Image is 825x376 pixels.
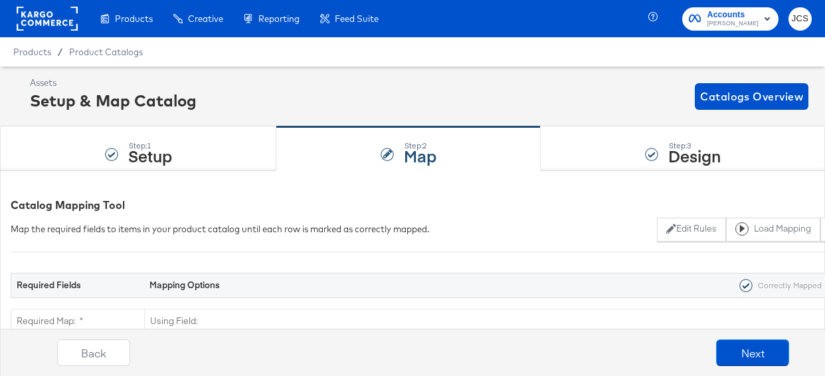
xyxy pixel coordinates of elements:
[258,13,300,24] span: Reporting
[707,19,759,29] span: [PERSON_NAME]
[11,223,429,236] div: Map the required fields to items in your product catalog until each row is marked as correctly ma...
[682,7,779,31] button: Accounts[PERSON_NAME]
[794,11,806,27] span: JCS
[69,47,143,57] a: Product Catalogs
[115,13,153,24] span: Products
[695,83,808,110] button: Catalogs Overview
[700,87,803,106] span: Catalogs Overview
[707,8,759,22] span: Accounts
[668,141,721,150] div: Step: 3
[668,144,721,166] strong: Design
[149,279,220,291] strong: Mapping Options
[404,141,436,150] div: Step: 2
[128,141,172,150] div: Step: 1
[734,279,822,292] div: Correctly Mapped
[404,144,436,166] strong: Map
[57,339,130,366] button: Back
[150,315,665,327] label: Using Field:
[51,47,69,57] span: /
[30,89,197,112] div: Setup & Map Catalog
[30,77,197,89] div: Assets
[788,7,812,31] button: JCS
[17,315,139,327] label: Required Map: *
[128,144,172,166] strong: Setup
[335,13,379,24] span: Feed Suite
[13,47,51,57] span: Products
[657,218,725,242] button: Edit Rules
[188,13,223,24] span: Creative
[716,339,789,366] button: Next
[726,218,820,242] button: Load Mapping
[17,279,81,291] strong: Required Fields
